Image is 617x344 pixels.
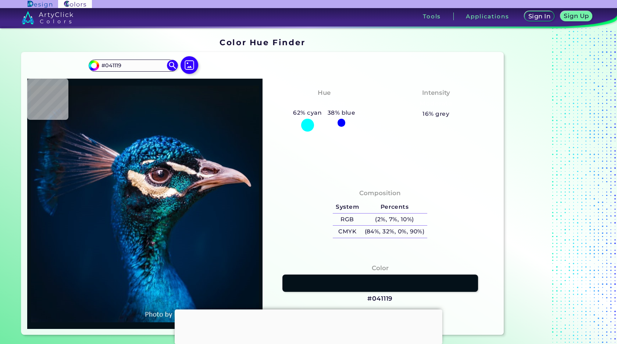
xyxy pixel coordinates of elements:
[28,1,52,8] img: ArtyClick Design logo
[362,226,427,238] h5: (84%, 32%, 0%, 90%)
[220,37,305,48] h1: Color Hue Finder
[167,60,178,71] img: icon search
[290,108,325,118] h5: 62% cyan
[562,12,591,21] a: Sign Up
[22,11,74,24] img: logo_artyclick_colors_white.svg
[359,188,401,198] h4: Composition
[325,108,358,118] h5: 38% blue
[31,82,259,325] img: img_pavlin.jpg
[417,99,456,108] h3: Moderate
[362,214,427,226] h5: (2%, 7%, 10%)
[529,14,549,19] h5: Sign In
[422,109,449,119] h5: 16% grey
[507,35,599,338] iframe: Advertisement
[300,99,348,108] h3: Bluish Cyan
[99,61,167,71] input: type color..
[362,201,427,213] h5: Percents
[423,14,441,19] h3: Tools
[175,309,442,343] iframe: Advertisement
[181,56,198,74] img: icon picture
[565,13,588,19] h5: Sign Up
[422,87,450,98] h4: Intensity
[333,214,361,226] h5: RGB
[372,263,389,273] h4: Color
[318,87,331,98] h4: Hue
[333,201,361,213] h5: System
[367,294,393,303] h3: #041119
[526,12,553,21] a: Sign In
[466,14,509,19] h3: Applications
[333,226,361,238] h5: CMYK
